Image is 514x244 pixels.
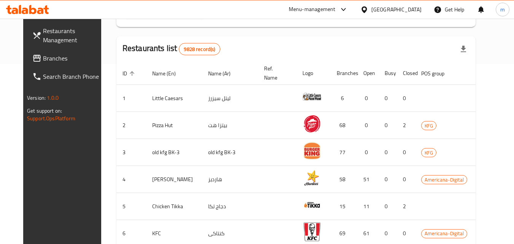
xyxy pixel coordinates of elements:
td: [PERSON_NAME] [146,166,202,193]
td: دجاج تكا [202,193,258,220]
td: 2 [397,193,415,220]
td: 2 [397,112,415,139]
td: 6 [331,85,357,112]
td: 0 [397,85,415,112]
td: 3 [116,139,146,166]
td: 0 [357,112,379,139]
td: بيتزا هت [202,112,258,139]
td: ليتل سيزرز [202,85,258,112]
td: 0 [357,85,379,112]
td: Chicken Tikka [146,193,202,220]
span: Ref. Name [264,64,287,82]
div: Total records count [179,43,220,55]
td: 51 [357,166,379,193]
td: old kfg BK-3 [146,139,202,166]
td: 1 [116,85,146,112]
span: KFG [422,121,436,130]
span: POS group [421,69,454,78]
td: 4 [116,166,146,193]
img: old kfg BK-3 [302,141,321,160]
td: old kfg BK-3 [202,139,258,166]
img: Pizza Hut [302,114,321,133]
td: 58 [331,166,357,193]
td: Pizza Hut [146,112,202,139]
td: 0 [379,166,397,193]
td: 0 [379,139,397,166]
th: Branches [331,62,357,85]
td: 77 [331,139,357,166]
td: 2 [116,112,146,139]
div: Menu-management [289,5,336,14]
td: Little Caesars [146,85,202,112]
span: ID [123,69,137,78]
th: Open [357,62,379,85]
span: Restaurants Management [43,26,103,45]
a: Support.OpsPlatform [27,113,75,123]
span: Branches [43,54,103,63]
th: Logo [296,62,331,85]
img: Chicken Tikka [302,195,321,214]
span: KFG [422,148,436,157]
td: هارديز [202,166,258,193]
div: [GEOGRAPHIC_DATA] [371,5,422,14]
td: 0 [357,139,379,166]
th: Closed [397,62,415,85]
img: Little Caesars [302,87,321,106]
td: 11 [357,193,379,220]
img: Hardee's [302,168,321,187]
span: Get support on: [27,106,62,116]
h2: Restaurants list [123,43,220,55]
img: KFC [302,222,321,241]
span: Americana-Digital [422,229,467,238]
td: 0 [379,193,397,220]
td: 0 [397,139,415,166]
div: Export file [454,40,473,58]
span: Search Branch Phone [43,72,103,81]
span: 9828 record(s) [179,46,220,53]
span: Name (En) [152,69,186,78]
span: Name (Ar) [208,69,240,78]
td: 5 [116,193,146,220]
span: m [500,5,505,14]
span: Americana-Digital [422,175,467,184]
td: 0 [379,85,397,112]
span: 1.0.0 [47,93,59,103]
td: 68 [331,112,357,139]
a: Branches [26,49,109,67]
a: Search Branch Phone [26,67,109,86]
td: 0 [397,166,415,193]
td: 0 [379,112,397,139]
a: Restaurants Management [26,22,109,49]
td: 15 [331,193,357,220]
span: Version: [27,93,46,103]
th: Busy [379,62,397,85]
